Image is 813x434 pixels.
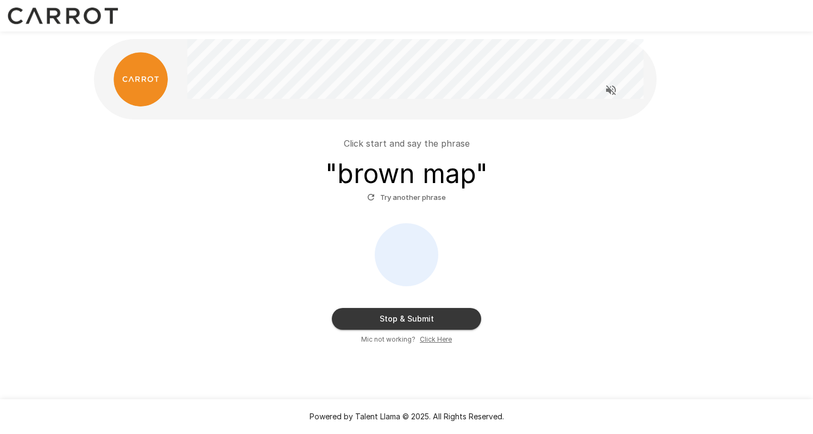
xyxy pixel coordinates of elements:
p: Click start and say the phrase [344,137,470,150]
img: carrot_logo.png [114,52,168,106]
span: Mic not working? [361,334,415,345]
button: Stop & Submit [332,308,481,330]
button: Try another phrase [364,189,449,206]
u: Click Here [420,335,452,343]
h3: " brown map " [325,159,488,189]
p: Powered by Talent Llama © 2025. All Rights Reserved. [13,411,800,422]
button: Read questions aloud [600,79,622,101]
